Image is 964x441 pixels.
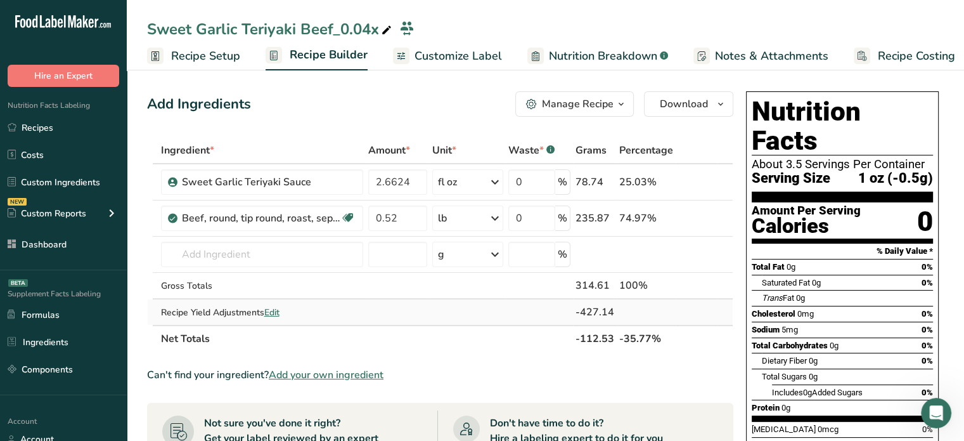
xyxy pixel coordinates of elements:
[182,211,340,226] div: Beef, round, tip round, roast, separable lean only, trimmed to 0" fat, all grades, raw
[60,344,70,354] button: Upload attachment
[8,207,86,220] div: Custom Reports
[182,174,340,190] div: Sweet Garlic Teriyaki Sauce
[438,174,457,190] div: fl oz
[922,325,933,334] span: 0%
[368,143,410,158] span: Amount
[917,205,933,239] div: 0
[11,317,243,339] textarea: Message…
[527,42,668,70] a: Nutrition Breakdown
[20,137,119,160] a: [EMAIL_ADDRESS][DOMAIN_NAME]
[573,325,617,352] th: -112.53
[575,211,614,226] div: 235.87
[8,279,28,287] div: BETA
[644,91,733,117] button: Download
[693,42,828,70] a: Notes & Attachments
[619,278,673,293] div: 100%
[796,293,805,303] span: 0g
[217,339,238,359] button: Send a message…
[762,372,807,381] span: Total Sugars
[80,344,91,354] button: Start recording
[147,367,733,383] div: Can't find your ingredient?
[161,242,363,267] input: Add Ingredient
[619,211,673,226] div: 74.97%
[266,41,368,71] a: Recipe Builder
[147,42,240,70] a: Recipe Setup
[147,94,251,115] div: Add Ingredients
[781,403,790,412] span: 0g
[772,388,863,397] span: Includes Added Sugars
[40,344,50,354] button: Gif picker
[438,211,447,226] div: lb
[8,65,119,87] button: Hire an Expert
[922,278,933,287] span: 0%
[8,198,27,206] div: NEW
[20,180,198,193] div: We really appreciate your support 💚
[198,5,222,29] button: Home
[508,143,555,158] div: Waste
[818,425,839,434] span: 0mcg
[549,48,657,65] span: Nutrition Breakdown
[803,388,812,397] span: 0g
[161,306,363,319] div: Recipe Yield Adjustments
[752,403,780,412] span: Protein
[222,5,245,28] div: Close
[762,293,794,303] span: Fat
[809,356,818,365] span: 0g
[415,48,502,65] span: Customize Label
[617,325,676,352] th: -35.77%
[575,278,614,293] div: 314.61
[752,217,861,235] div: Calories
[830,341,839,350] span: 0g
[762,293,783,303] i: Trans
[36,7,56,27] img: Profile image for Maria
[438,247,444,262] div: g
[922,356,933,365] span: 0%
[922,425,933,434] span: 0%
[575,305,614,320] div: -427.14
[752,244,933,259] section: % Daily Value *
[515,91,634,117] button: Manage Recipe
[20,100,198,174] div: Thanks for supporting us with a G2 review! If you’ve submitted your review, please reach out to s...
[762,278,810,287] span: Saturated Fat
[781,325,798,334] span: 5mg
[264,306,280,319] span: Edit
[715,48,828,65] span: Notes & Attachments
[20,203,120,211] div: [PERSON_NAME] • [DATE]
[575,143,607,158] span: Grams
[171,48,240,65] span: Recipe Setup
[878,48,955,65] span: Recipe Costing
[61,16,118,29] p: Active 4h ago
[922,388,933,397] span: 0%
[809,372,818,381] span: 0g
[61,6,144,16] h1: [PERSON_NAME]
[147,18,394,41] div: Sweet Garlic Teriyaki Beef_0.04x
[797,309,814,319] span: 0mg
[858,171,933,187] span: 1 oz (-0.5g)
[752,205,861,217] div: Amount Per Serving
[921,398,951,428] iframe: Intercom live chat
[158,325,573,352] th: Net Totals
[660,96,708,112] span: Download
[432,143,456,158] span: Unit
[787,262,795,272] span: 0g
[619,174,673,190] div: 25.03%
[752,97,933,155] h1: Nutrition Facts
[752,158,933,171] div: About 3.5 Servings Per Container
[10,73,208,201] div: Hi [PERSON_NAME],Thanks for supporting us with a G2 review! If you’ve submitted your review, plea...
[922,262,933,272] span: 0%
[20,344,30,354] button: Emoji picker
[542,96,614,112] div: Manage Recipe
[752,262,785,272] span: Total Fat
[922,341,933,350] span: 0%
[20,81,198,93] div: Hi [PERSON_NAME],
[922,309,933,319] span: 0%
[812,278,821,287] span: 0g
[10,73,243,228] div: Maria says…
[393,42,502,70] a: Customize Label
[752,171,830,187] span: Serving Size
[762,356,807,365] span: Dietary Fiber
[161,279,363,293] div: Gross Totals
[619,143,673,158] span: Percentage
[8,5,32,29] button: go back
